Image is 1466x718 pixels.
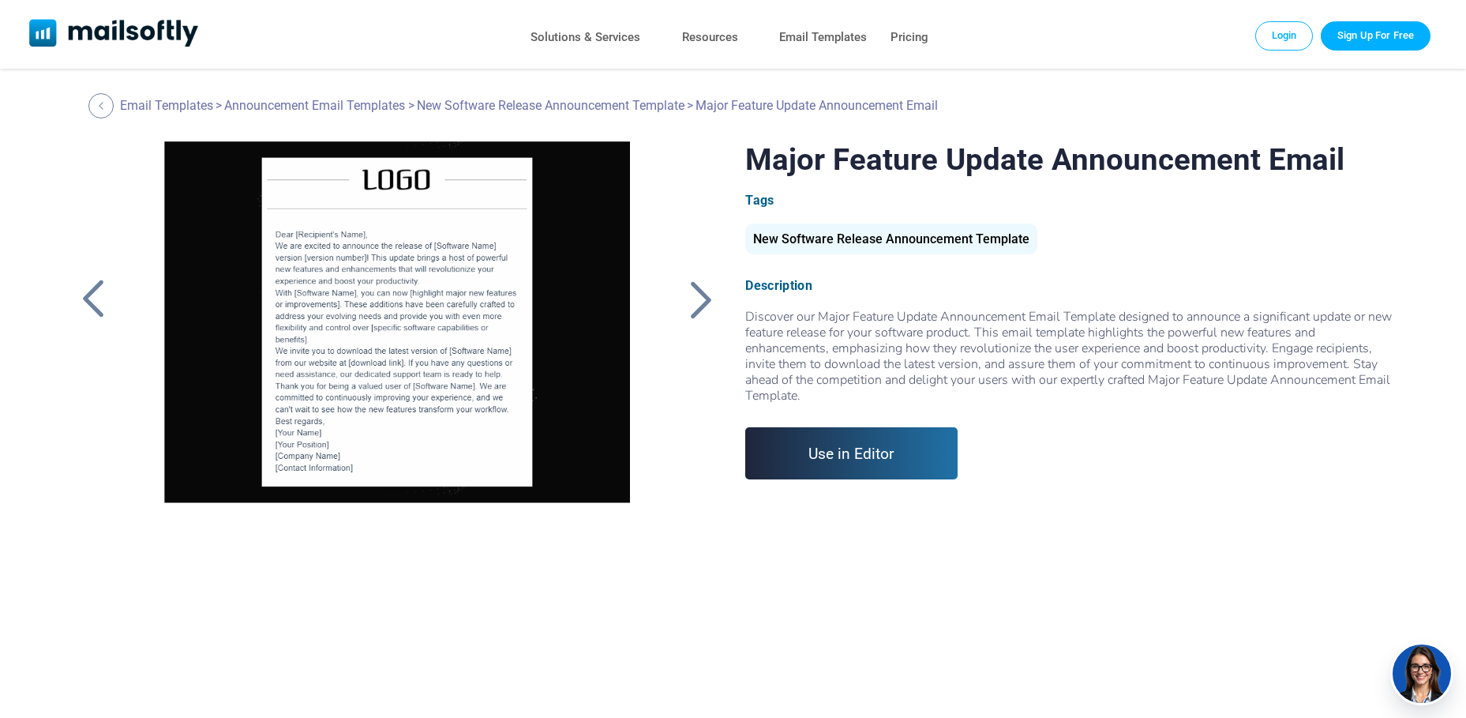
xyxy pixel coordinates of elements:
a: Back [73,279,113,320]
a: Resources [682,26,738,49]
div: Description [745,278,1393,293]
a: Announcement Email Templates [224,98,405,113]
a: Back [681,279,720,320]
a: Email Templates [120,98,213,113]
a: New Software Release Announcement Template [417,98,684,113]
a: Login [1255,21,1314,50]
span: Discover our Major Feature Update Announcement Email Template designed to announce a significant ... [745,308,1392,404]
div: Tags [745,193,1393,208]
a: Email Templates [779,26,867,49]
a: Pricing [890,26,928,49]
a: Use in Editor [745,427,958,479]
a: Back [88,93,118,118]
a: Mailsoftly [29,19,199,50]
h1: Major Feature Update Announcement Email [745,141,1393,177]
div: New Software Release Announcement Template [745,224,1037,254]
a: Trial [1321,21,1430,50]
a: New Software Release Announcement Template [745,238,1037,245]
a: Major Feature Update Announcement Email [138,141,656,536]
a: Solutions & Services [531,26,640,49]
